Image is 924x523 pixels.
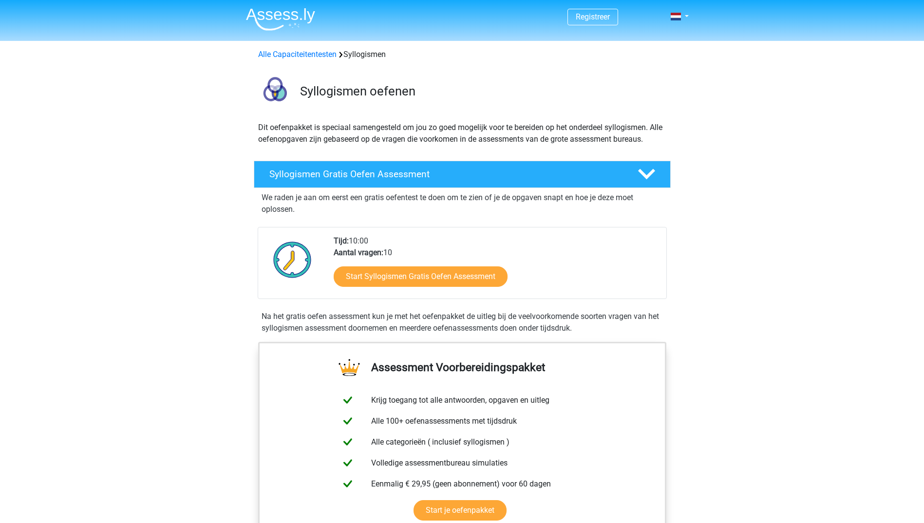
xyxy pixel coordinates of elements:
div: Syllogismen [254,49,670,60]
img: syllogismen [254,72,296,113]
div: Na het gratis oefen assessment kun je met het oefenpakket de uitleg bij de veelvoorkomende soorte... [258,311,667,334]
img: Klok [268,235,317,284]
p: We raden je aan om eerst een gratis oefentest te doen om te zien of je de opgaven snapt en hoe je... [262,192,663,215]
img: Assessly [246,8,315,31]
b: Aantal vragen: [334,248,383,257]
h3: Syllogismen oefenen [300,84,663,99]
a: Syllogismen Gratis Oefen Assessment [250,161,675,188]
a: Start Syllogismen Gratis Oefen Assessment [334,266,508,287]
a: Registreer [576,12,610,21]
h4: Syllogismen Gratis Oefen Assessment [269,168,622,180]
b: Tijd: [334,236,349,245]
a: Start je oefenpakket [414,500,507,521]
div: 10:00 10 [326,235,666,299]
p: Dit oefenpakket is speciaal samengesteld om jou zo goed mogelijk voor te bereiden op het onderdee... [258,122,666,145]
a: Alle Capaciteitentesten [258,50,337,59]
